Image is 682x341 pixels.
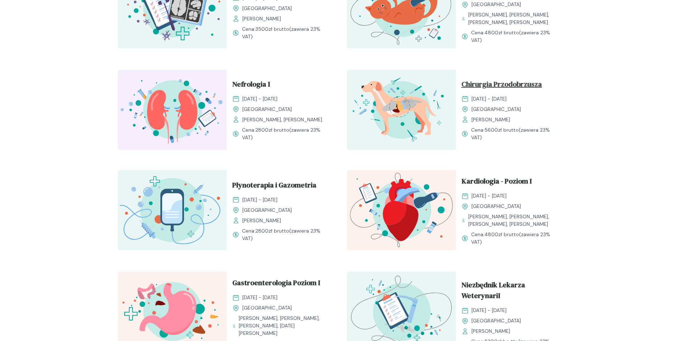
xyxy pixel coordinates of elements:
[347,70,456,150] img: ZpbG-B5LeNNTxNnI_ChiruJB_T.svg
[242,95,277,103] span: [DATE] - [DATE]
[255,127,289,133] span: 2800 zł brutto
[347,170,456,250] img: ZpbGfh5LeNNTxNm4_KardioI_T.svg
[118,170,227,250] img: Zpay8B5LeNNTxNg0_P%C5%82ynoterapia_T.svg
[461,79,559,92] a: Chirurgia Przodobrzusza
[255,228,289,234] span: 2800 zł brutto
[232,79,330,92] a: Nefrologia I
[232,277,330,291] a: Gastroenterologia Poziom I
[471,106,521,113] span: [GEOGRAPHIC_DATA]
[242,217,281,224] span: [PERSON_NAME]
[242,304,292,312] span: [GEOGRAPHIC_DATA]
[468,11,559,26] span: [PERSON_NAME], [PERSON_NAME], [PERSON_NAME], [PERSON_NAME]
[255,26,289,32] span: 3500 zł brutto
[471,1,521,8] span: [GEOGRAPHIC_DATA]
[242,206,292,214] span: [GEOGRAPHIC_DATA]
[471,192,507,200] span: [DATE] - [DATE]
[242,106,292,113] span: [GEOGRAPHIC_DATA]
[484,29,519,36] span: 4800 zł brutto
[118,70,227,150] img: ZpbSsR5LeNNTxNrh_Nefro_T.svg
[468,213,559,228] span: [PERSON_NAME], [PERSON_NAME], [PERSON_NAME], [PERSON_NAME]
[239,315,330,337] span: [PERSON_NAME], [PERSON_NAME], [PERSON_NAME], [DATE][PERSON_NAME]
[242,25,330,40] span: Cena: (zawiera 23% VAT)
[242,294,277,301] span: [DATE] - [DATE]
[242,116,322,123] span: [PERSON_NAME], [PERSON_NAME]
[242,227,330,242] span: Cena: (zawiera 23% VAT)
[461,176,559,189] a: Kardiologia - Poziom I
[242,15,281,23] span: [PERSON_NAME]
[471,231,559,246] span: Cena: (zawiera 23% VAT)
[461,176,532,189] span: Kardiologia - Poziom I
[471,327,510,335] span: [PERSON_NAME]
[232,79,270,92] span: Nefrologia I
[461,79,542,92] span: Chirurgia Przodobrzusza
[232,180,330,193] a: Płynoterapia i Gazometria
[471,95,507,103] span: [DATE] - [DATE]
[242,126,330,141] span: Cena: (zawiera 23% VAT)
[232,180,316,193] span: Płynoterapia i Gazometria
[232,277,320,291] span: Gastroenterologia Poziom I
[484,127,519,133] span: 5600 zł brutto
[484,231,519,238] span: 4800 zł brutto
[471,116,510,123] span: [PERSON_NAME]
[242,5,292,12] span: [GEOGRAPHIC_DATA]
[471,126,559,141] span: Cena: (zawiera 23% VAT)
[242,196,277,204] span: [DATE] - [DATE]
[471,307,507,314] span: [DATE] - [DATE]
[471,317,521,325] span: [GEOGRAPHIC_DATA]
[461,279,559,304] a: Niezbędnik Lekarza WeterynariI
[471,29,559,44] span: Cena: (zawiera 23% VAT)
[471,203,521,210] span: [GEOGRAPHIC_DATA]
